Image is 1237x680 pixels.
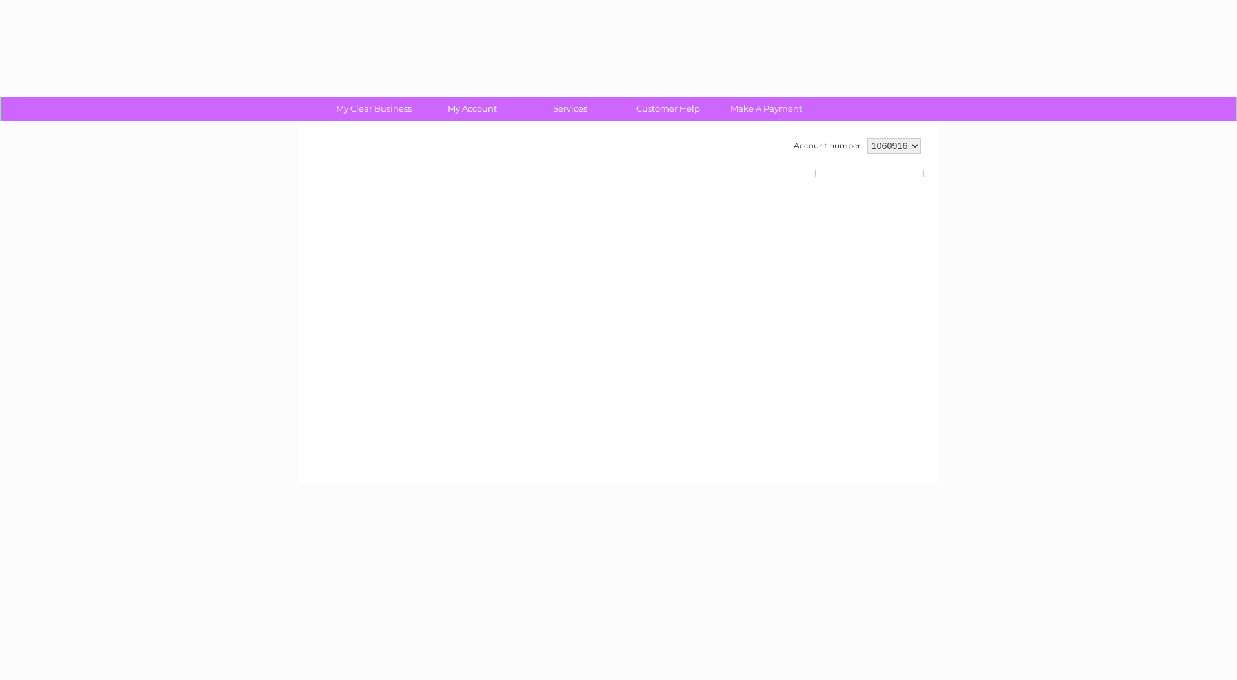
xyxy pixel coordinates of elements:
td: Account number [790,135,864,157]
a: My Account [419,97,525,121]
a: Make A Payment [713,97,820,121]
a: Customer Help [615,97,721,121]
a: Services [517,97,623,121]
a: My Clear Business [321,97,427,121]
